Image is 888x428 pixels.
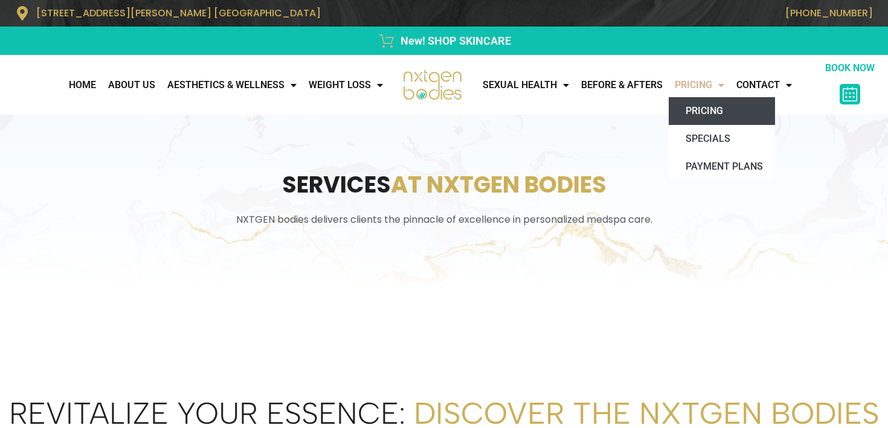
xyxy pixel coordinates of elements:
nav: Menu [6,73,389,97]
ul: Pricing [669,97,775,180]
a: CONTACT [730,73,798,97]
a: Before & Afters [575,73,669,97]
span: [STREET_ADDRESS][PERSON_NAME] [GEOGRAPHIC_DATA] [36,6,321,20]
a: WEIGHT LOSS [303,73,389,97]
p: BOOK NOW [824,61,876,75]
a: Pricing [669,97,775,125]
span: New! SHOP SKINCARE [397,33,511,49]
nav: Menu [477,73,825,97]
a: Home [63,73,102,97]
a: New! SHOP SKINCARE [15,33,873,49]
a: Payment Plans [669,153,775,180]
a: Pricing [669,73,730,97]
span: AT NXTGEN BODIES [391,168,606,200]
a: Sexual Health [477,73,575,97]
h1: services [9,168,879,200]
p: NXTGEN bodies delivers clients the pinnacle of excellence in personalized medspa care. [9,212,879,227]
a: AESTHETICS & WELLNESS [161,73,303,97]
a: Specials [669,125,775,153]
p: [PHONE_NUMBER] [450,7,873,19]
a: About Us [102,73,161,97]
